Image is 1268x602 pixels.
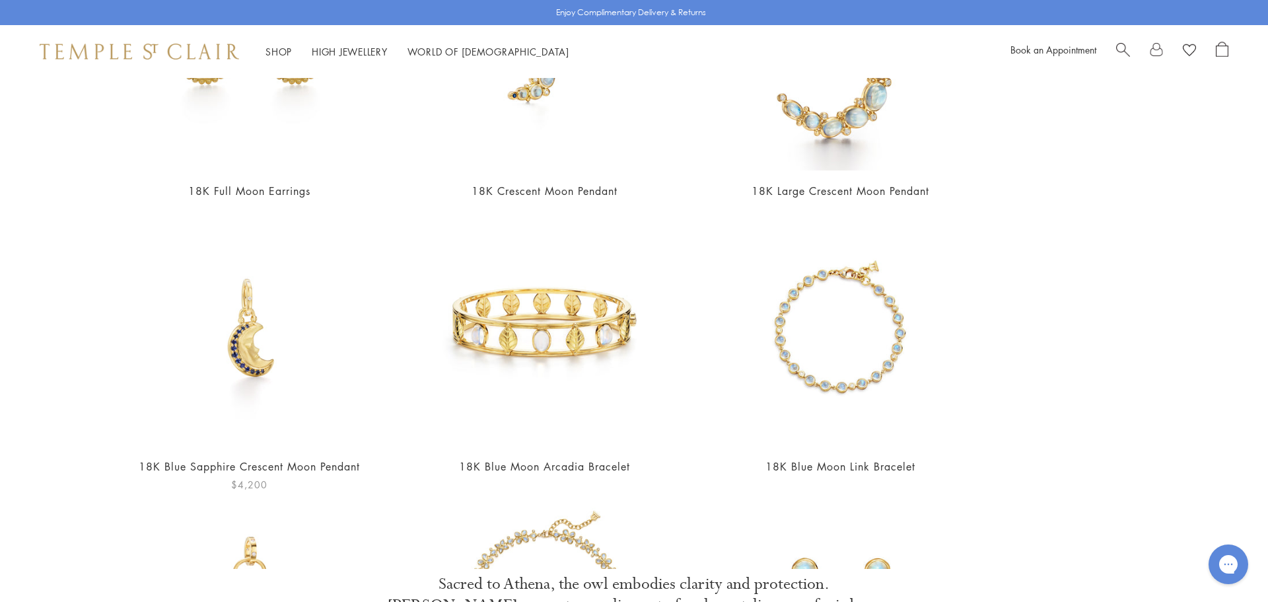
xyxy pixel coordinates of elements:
a: 18K Blue Sapphire Crescent Moon Pendant [139,459,360,474]
a: Open Shopping Bag [1216,42,1228,61]
a: Search [1116,42,1130,61]
nav: Main navigation [265,44,569,60]
span: $4,200 [231,477,267,492]
a: 18K Full Moon Earrings [188,184,310,198]
img: 18K Blue Sapphire Crescent Moon Pendant [135,217,364,446]
a: ShopShop [265,45,292,58]
a: 18K Crescent Moon Pendant [472,184,617,198]
a: View Wishlist [1183,42,1196,61]
img: 18K Blue Moon Arcadia Bracelet [430,217,659,446]
a: World of [DEMOGRAPHIC_DATA]World of [DEMOGRAPHIC_DATA] [407,45,569,58]
iframe: Gorgias live chat messenger [1202,540,1255,589]
a: 18K Blue Moon Link Bracelet [765,459,915,474]
a: Book an Appointment [1010,43,1096,56]
a: 18K Blue Moon Arcadia Bracelet [459,459,630,474]
img: Temple St. Clair [40,44,239,59]
img: 18K Blue Moon Link Bracelet [726,217,955,446]
p: Enjoy Complimentary Delivery & Returns [556,6,706,19]
a: High JewelleryHigh Jewellery [312,45,388,58]
a: 18K Large Crescent Moon Pendant [752,184,929,198]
